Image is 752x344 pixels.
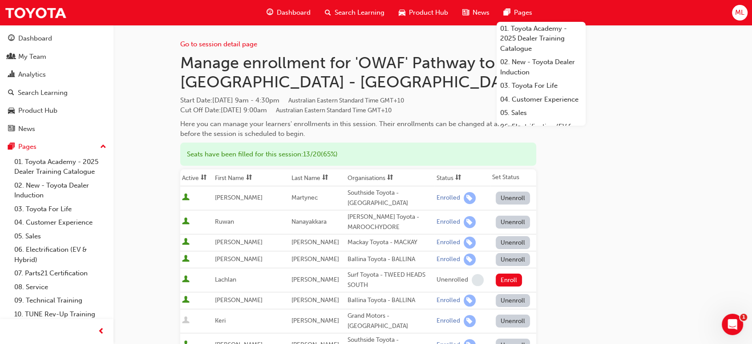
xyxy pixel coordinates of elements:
[215,218,234,225] span: Ruwan
[180,143,536,166] div: Seats have been filled for this session : 13 / 20 ( 65% )
[11,266,110,280] a: 07. Parts21 Certification
[291,296,339,304] span: [PERSON_NAME]
[11,229,110,243] a: 05. Sales
[259,4,318,22] a: guage-iconDashboard
[246,174,252,182] span: sorting-icon
[437,194,460,202] div: Enrolled
[291,317,339,324] span: [PERSON_NAME]
[472,274,484,286] span: learningRecordVerb_NONE-icon
[387,174,393,182] span: sorting-icon
[496,294,530,307] button: Unenroll
[98,326,105,337] span: prev-icon
[464,254,476,266] span: learningRecordVerb_ENROLL-icon
[464,237,476,249] span: learningRecordVerb_ENROLL-icon
[490,169,536,186] th: Set Status
[180,106,392,114] span: Cut Off Date : [DATE] 9:00am
[11,280,110,294] a: 08. Service
[464,315,476,327] span: learningRecordVerb_ENROLL-icon
[8,143,15,151] span: pages-icon
[18,52,46,62] div: My Team
[496,315,530,328] button: Unenroll
[11,179,110,202] a: 02. New - Toyota Dealer Induction
[100,141,106,153] span: up-icon
[497,106,586,120] a: 05. Sales
[180,119,536,139] div: Here you can manage your learners' enrollments in this session. Their enrollments can be changed ...
[497,22,586,56] a: 01. Toyota Academy - 2025 Dealer Training Catalogue
[8,53,15,61] span: people-icon
[182,255,190,264] span: User is active
[212,96,404,104] span: [DATE] 9am - 4:30pm
[348,238,433,248] div: Mackay Toyota - MACKAY
[11,243,110,266] a: 06. Electrification (EV & Hybrid)
[18,124,35,134] div: News
[8,71,15,79] span: chart-icon
[11,294,110,307] a: 09. Technical Training
[348,311,433,331] div: Grand Motors - [GEOGRAPHIC_DATA]
[291,255,339,263] span: [PERSON_NAME]
[267,7,273,18] span: guage-icon
[348,295,433,306] div: Ballina Toyota - BALLINA
[182,275,190,284] span: User is active
[182,193,190,202] span: User is active
[497,93,586,106] a: 04. Customer Experience
[409,8,448,18] span: Product Hub
[437,218,460,226] div: Enrolled
[4,85,110,101] a: Search Learning
[4,139,110,155] button: Pages
[4,121,110,137] a: News
[215,194,263,201] span: [PERSON_NAME]
[325,7,331,18] span: search-icon
[496,253,530,266] button: Unenroll
[732,5,748,20] button: ML
[464,192,476,204] span: learningRecordVerb_ENROLL-icon
[8,107,15,115] span: car-icon
[276,106,392,114] span: Australian Eastern Standard Time GMT+10
[182,217,190,226] span: User is active
[11,216,110,229] a: 04. Customer Experience
[277,8,311,18] span: Dashboard
[348,188,433,208] div: Southside Toyota - [GEOGRAPHIC_DATA]
[514,8,532,18] span: Pages
[497,4,539,22] a: pages-iconPages
[8,89,14,97] span: search-icon
[215,296,263,304] span: [PERSON_NAME]
[8,35,15,43] span: guage-icon
[740,314,747,321] span: 1
[18,88,68,98] div: Search Learning
[437,296,460,305] div: Enrolled
[289,169,345,186] th: Toggle SortBy
[291,238,339,246] span: [PERSON_NAME]
[335,8,384,18] span: Search Learning
[4,49,110,65] a: My Team
[4,29,110,139] button: DashboardMy TeamAnalyticsSearch LearningProduct HubNews
[215,255,263,263] span: [PERSON_NAME]
[11,155,110,179] a: 01. Toyota Academy - 2025 Dealer Training Catalogue
[348,270,433,290] div: Surf Toyota - TWEED HEADS SOUTH
[346,169,435,186] th: Toggle SortBy
[455,4,497,22] a: news-iconNews
[473,8,489,18] span: News
[18,70,46,80] div: Analytics
[215,238,263,246] span: [PERSON_NAME]
[180,169,214,186] th: Toggle SortBy
[348,212,433,232] div: [PERSON_NAME] Toyota - MAROOCHYDORE
[18,106,57,116] div: Product Hub
[722,314,743,335] iframe: Intercom live chat
[201,174,207,182] span: sorting-icon
[318,4,392,22] a: search-iconSearch Learning
[435,169,490,186] th: Toggle SortBy
[182,316,190,325] span: User is inactive
[4,102,110,119] a: Product Hub
[182,296,190,305] span: User is active
[322,174,328,182] span: sorting-icon
[392,4,455,22] a: car-iconProduct Hub
[735,8,744,18] span: ML
[291,276,339,283] span: [PERSON_NAME]
[497,79,586,93] a: 03. Toyota For Life
[288,97,404,104] span: Australian Eastern Standard Time GMT+10
[464,216,476,228] span: learningRecordVerb_ENROLL-icon
[348,254,433,265] div: Ballina Toyota - BALLINA
[182,238,190,247] span: User is active
[496,216,530,229] button: Unenroll
[437,276,468,284] div: Unenrolled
